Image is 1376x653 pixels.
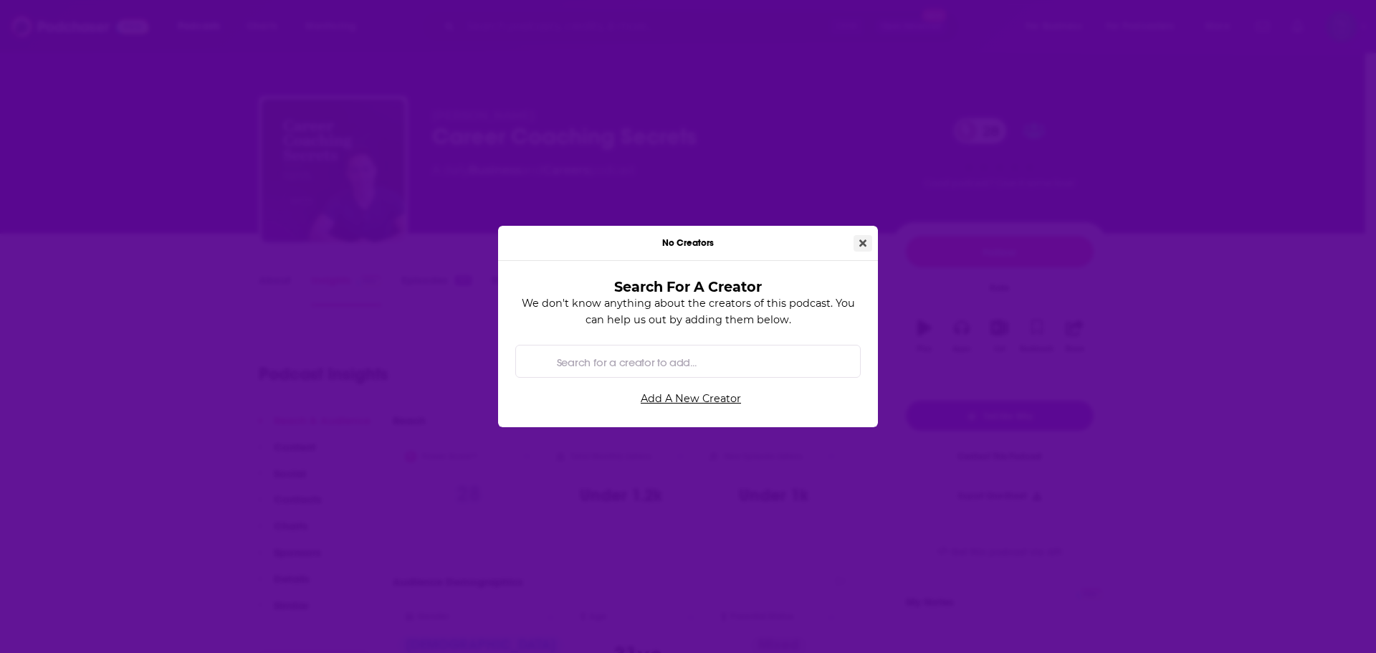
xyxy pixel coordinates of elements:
[515,345,861,378] div: Search by entity type
[521,386,861,410] a: Add A New Creator
[515,295,861,328] p: We don't know anything about the creators of this podcast. You can help us out by adding them below.
[498,226,878,261] div: No Creators
[538,278,838,295] h3: Search For A Creator
[551,345,849,378] input: Search for a creator to add...
[854,235,872,252] button: Close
